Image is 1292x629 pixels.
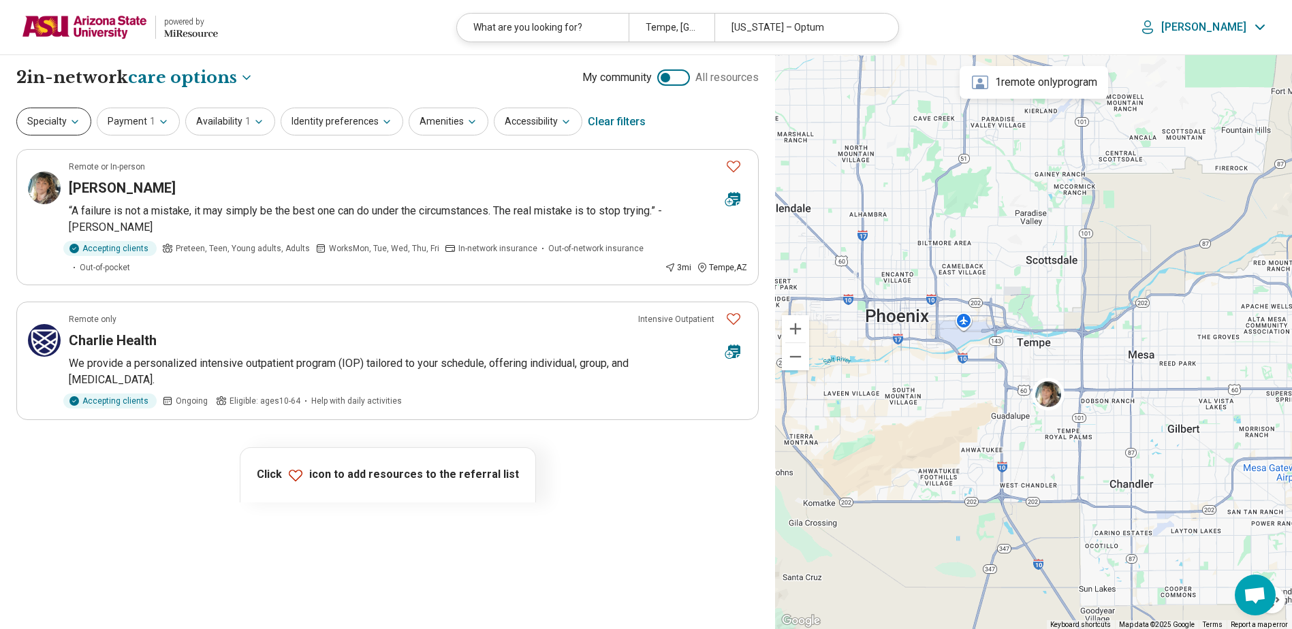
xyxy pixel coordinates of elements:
[1161,20,1246,34] p: [PERSON_NAME]
[782,315,809,342] button: Zoom in
[63,241,157,256] div: Accepting clients
[128,66,253,89] button: Care options
[458,242,537,255] span: In-network insurance
[128,66,237,89] span: care options
[63,393,157,408] div: Accepting clients
[714,14,886,42] div: [US_STATE] – Optum
[494,108,582,135] button: Accessibility
[329,242,439,255] span: Works Mon, Tue, Wed, Thu, Fri
[720,305,747,333] button: Favorite
[588,106,646,138] div: Clear filters
[69,355,747,388] p: We provide a personalized intensive outpatient program (IOP) tailored to your schedule, offering ...
[409,108,488,135] button: Amenities
[150,114,155,129] span: 1
[695,69,759,86] span: All resources
[1203,621,1223,628] a: Terms (opens in new tab)
[257,467,519,483] p: Click icon to add resources to the referral list
[164,16,218,28] div: powered by
[69,161,145,173] p: Remote or In-person
[548,242,644,255] span: Out-of-network insurance
[720,152,747,180] button: Favorite
[16,66,253,89] h1: 2 in-network
[69,203,747,236] p: “A failure is not a mistake, it may simply be the best one can do under the circumstances. The re...
[176,395,208,407] span: Ongoing
[245,114,251,129] span: 1
[185,108,275,135] button: Availability1
[69,178,176,197] h3: [PERSON_NAME]
[230,395,300,407] span: Eligible: ages 10-64
[1119,621,1195,628] span: Map data ©2025 Google
[582,69,652,86] span: My community
[80,261,130,274] span: Out-of-pocket
[638,313,714,325] p: Intensive Outpatient
[629,14,714,42] div: Tempe, [GEOGRAPHIC_DATA]
[782,343,809,370] button: Zoom out
[22,11,147,44] img: Arizona State University
[22,11,218,44] a: Arizona State Universitypowered by
[697,261,747,274] div: Tempe , AZ
[1235,575,1276,615] a: Open chat
[69,331,157,350] h3: Charlie Health
[960,66,1108,99] div: 1 remote only program
[97,108,180,135] button: Payment1
[1231,621,1288,628] a: Report a map error
[281,108,403,135] button: Identity preferences
[457,14,629,42] div: What are you looking for?
[311,395,402,407] span: Help with daily activities
[69,313,116,325] p: Remote only
[16,108,91,135] button: Specialty
[176,242,310,255] span: Preteen, Teen, Young adults, Adults
[665,261,691,274] div: 3 mi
